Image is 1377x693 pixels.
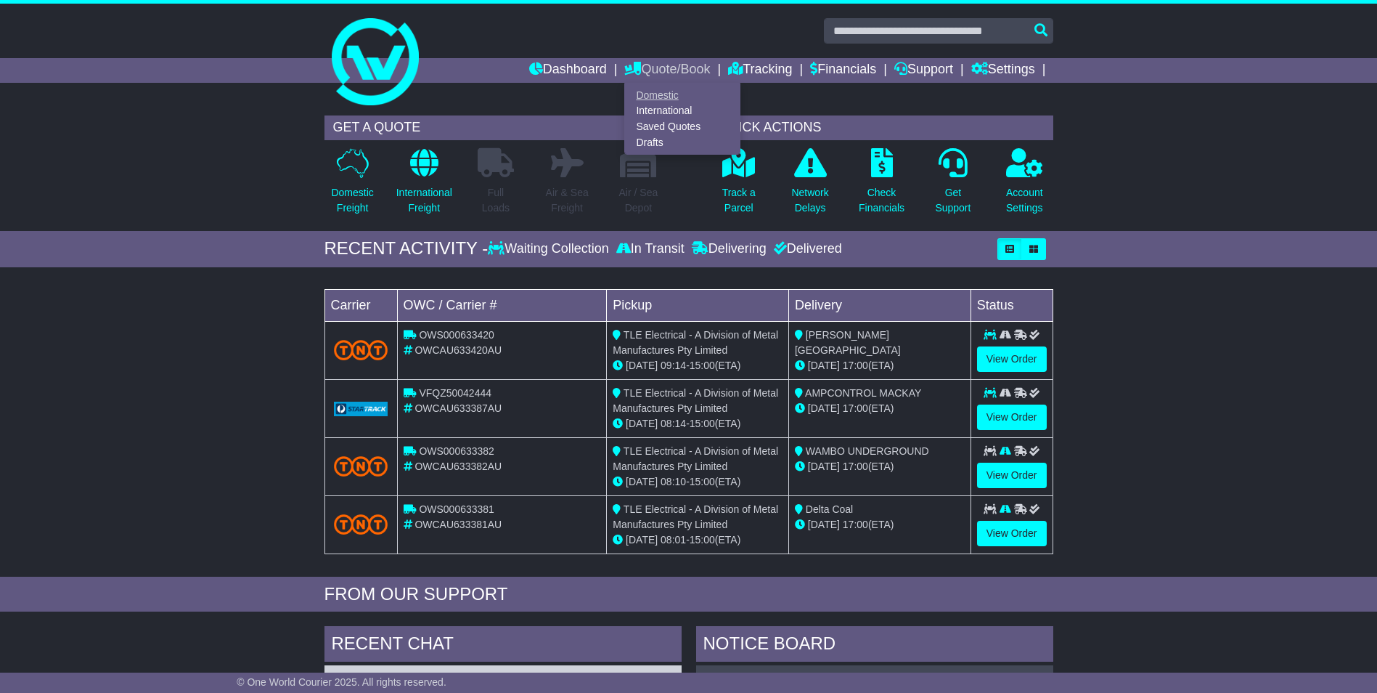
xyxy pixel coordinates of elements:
[843,402,868,414] span: 17:00
[613,532,783,548] div: - (ETA)
[934,147,971,224] a: GetSupport
[806,503,853,515] span: Delta Coal
[788,289,971,321] td: Delivery
[806,445,929,457] span: WAMBO UNDERGROUND
[690,418,715,429] span: 15:00
[419,445,494,457] span: OWS000633382
[624,83,740,155] div: Quote/Book
[613,416,783,431] div: - (ETA)
[625,134,740,150] a: Drafts
[237,676,446,688] span: © One World Courier 2025. All rights reserved.
[661,360,686,371] span: 09:14
[419,503,494,515] span: OWS000633381
[722,185,756,216] p: Track a Parcel
[894,58,953,83] a: Support
[613,358,783,373] div: - (ETA)
[324,584,1053,605] div: FROM OUR SUPPORT
[478,185,514,216] p: Full Loads
[396,185,452,216] p: International Freight
[696,626,1053,665] div: NOTICE BOARD
[690,534,715,546] span: 15:00
[808,461,840,472] span: [DATE]
[334,402,388,416] img: GetCarrierServiceLogo
[971,58,1035,83] a: Settings
[396,147,453,224] a: InternationalFreight
[805,387,921,399] span: AMPCONTROL MACKAY
[690,360,715,371] span: 15:00
[688,241,770,257] div: Delivering
[977,405,1047,430] a: View Order
[977,521,1047,546] a: View Order
[397,289,607,321] td: OWC / Carrier #
[977,346,1047,372] a: View Order
[843,360,868,371] span: 17:00
[626,360,658,371] span: [DATE]
[331,185,373,216] p: Domestic Freight
[711,115,1053,140] div: QUICK ACTIONS
[613,241,688,257] div: In Transit
[626,418,658,429] span: [DATE]
[334,456,388,476] img: TNT_Domestic.png
[661,476,686,487] span: 08:10
[546,185,589,216] p: Air & Sea Freight
[488,241,612,257] div: Waiting Collection
[529,58,607,83] a: Dashboard
[625,119,740,135] a: Saved Quotes
[324,238,489,259] div: RECENT ACTIVITY -
[330,147,374,224] a: DomesticFreight
[414,461,502,472] span: OWCAU633382AU
[414,344,502,356] span: OWCAU633420AU
[626,534,658,546] span: [DATE]
[661,534,686,546] span: 08:01
[795,517,965,532] div: (ETA)
[795,401,965,416] div: (ETA)
[324,115,667,140] div: GET A QUOTE
[625,103,740,119] a: International
[613,387,778,414] span: TLE Electrical - A Division of Metal Manufactures Pty Limited
[419,329,494,341] span: OWS000633420
[722,147,756,224] a: Track aParcel
[770,241,842,257] div: Delivered
[624,58,710,83] a: Quote/Book
[808,360,840,371] span: [DATE]
[935,185,971,216] p: Get Support
[626,476,658,487] span: [DATE]
[1006,185,1043,216] p: Account Settings
[334,514,388,534] img: TNT_Domestic.png
[808,402,840,414] span: [DATE]
[607,289,789,321] td: Pickup
[790,147,829,224] a: NetworkDelays
[810,58,876,83] a: Financials
[971,289,1053,321] td: Status
[419,387,491,399] span: VFQZ50042444
[977,463,1047,488] a: View Order
[843,519,868,530] span: 17:00
[859,185,904,216] p: Check Financials
[858,147,905,224] a: CheckFinancials
[625,87,740,103] a: Domestic
[795,459,965,474] div: (ETA)
[414,519,502,530] span: OWCAU633381AU
[613,329,778,356] span: TLE Electrical - A Division of Metal Manufactures Pty Limited
[808,519,840,530] span: [DATE]
[795,329,901,356] span: [PERSON_NAME] [GEOGRAPHIC_DATA]
[1005,147,1044,224] a: AccountSettings
[791,185,828,216] p: Network Delays
[613,474,783,490] div: - (ETA)
[414,402,502,414] span: OWCAU633387AU
[661,418,686,429] span: 08:14
[619,185,658,216] p: Air / Sea Depot
[690,476,715,487] span: 15:00
[324,626,682,665] div: RECENT CHAT
[613,503,778,530] span: TLE Electrical - A Division of Metal Manufactures Pty Limited
[324,289,397,321] td: Carrier
[613,445,778,472] span: TLE Electrical - A Division of Metal Manufactures Pty Limited
[334,340,388,360] img: TNT_Domestic.png
[728,58,792,83] a: Tracking
[795,358,965,373] div: (ETA)
[843,461,868,472] span: 17:00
